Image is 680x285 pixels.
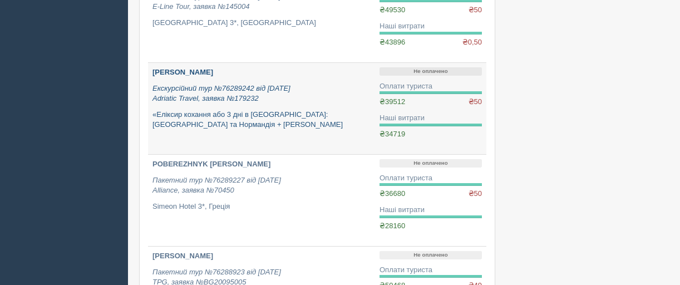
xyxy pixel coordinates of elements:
[380,265,482,276] div: Оплати туриста
[152,202,371,212] p: Simeon Hotel 3*, Греція
[380,6,405,14] span: ₴49530
[380,113,482,124] div: Наші витрати
[469,189,482,199] span: ₴50
[380,159,482,168] p: Не оплачено
[380,205,482,215] div: Наші витрати
[380,97,405,106] span: ₴39512
[380,81,482,92] div: Оплати туриста
[152,176,281,195] i: Пакетний тур №76289227 від [DATE] Alliance, заявка №70450
[462,37,482,48] span: ₴0,50
[152,252,213,260] b: [PERSON_NAME]
[380,67,482,76] p: Не оплачено
[152,110,371,130] p: «Еліксир кохання або 3 дні в [GEOGRAPHIC_DATA]: [GEOGRAPHIC_DATA] та Нормандія + [PERSON_NAME]
[380,21,482,32] div: Наші витрати
[152,160,270,168] b: POBEREZHNYK [PERSON_NAME]
[380,222,405,230] span: ₴28160
[380,130,405,138] span: ₴34719
[380,189,405,198] span: ₴36680
[152,68,213,76] b: [PERSON_NAME]
[380,251,482,259] p: Не оплачено
[152,84,290,103] i: Екскурсійний тур №76289242 від [DATE] Adriatic Travel, заявка №179232
[148,63,375,154] a: [PERSON_NAME] Екскурсійний тур №76289242 від [DATE]Adriatic Travel, заявка №179232 «Еліксир кохан...
[380,38,405,46] span: ₴43896
[469,97,482,107] span: ₴50
[469,5,482,16] span: ₴50
[380,173,482,184] div: Оплати туриста
[148,155,375,246] a: POBEREZHNYK [PERSON_NAME] Пакетний тур №76289227 від [DATE]Alliance, заявка №70450 Simeon Hotel 3...
[152,18,371,28] p: [GEOGRAPHIC_DATA] 3*, [GEOGRAPHIC_DATA]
